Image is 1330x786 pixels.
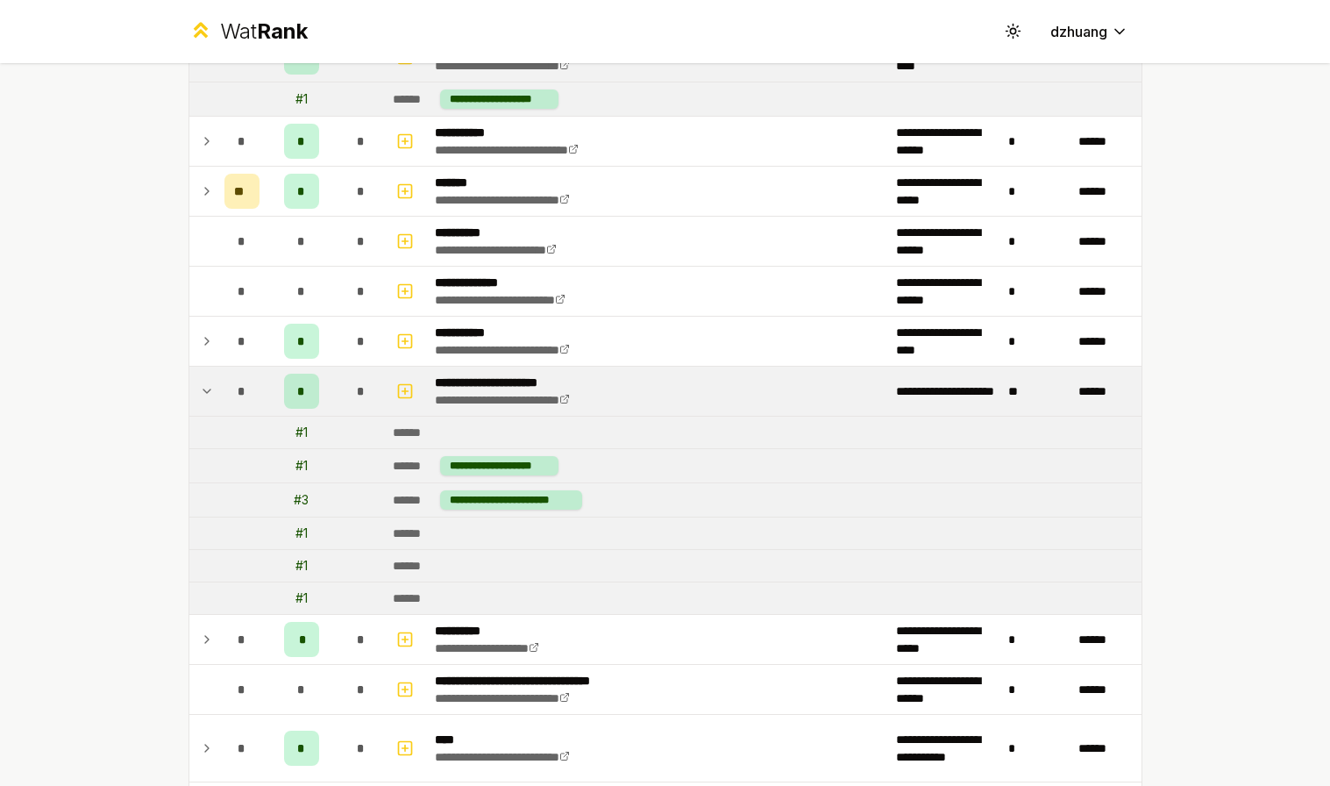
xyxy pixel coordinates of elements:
div: # 1 [295,90,308,108]
span: Rank [257,18,308,44]
div: # 1 [295,457,308,475]
div: # 3 [294,491,309,509]
div: # 1 [295,557,308,575]
button: dzhuang [1036,16,1142,47]
div: Wat [220,18,308,46]
span: dzhuang [1050,21,1107,42]
div: # 1 [295,424,308,441]
a: WatRank [188,18,309,46]
div: # 1 [295,525,308,542]
div: # 1 [295,589,308,607]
